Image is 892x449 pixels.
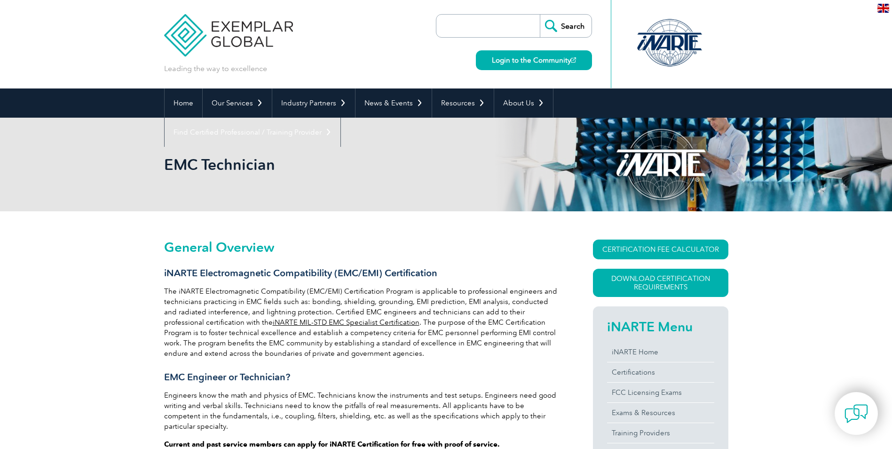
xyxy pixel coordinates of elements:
strong: Current and past service members can apply for iNARTE Certification for free with proof of service. [164,440,500,449]
a: Resources [432,88,494,118]
input: Search [540,15,592,37]
a: Training Providers [607,423,714,443]
a: FCC Licensing Exams [607,383,714,402]
a: CERTIFICATION FEE CALCULATOR [593,240,728,259]
a: iNARTE MIL-STD EMC Specialist Certification [273,318,419,327]
a: Exams & Resources [607,403,714,423]
a: News & Events [355,88,432,118]
h3: EMC Engineer or Technician? [164,371,559,383]
h1: EMC Technician [164,155,525,174]
p: Engineers know the math and physics of EMC. Technicians know the instruments and test setups. Eng... [164,390,559,432]
a: Industry Partners [272,88,355,118]
img: en [877,4,889,13]
a: About Us [494,88,553,118]
a: Home [165,88,202,118]
a: Our Services [203,88,272,118]
a: Login to the Community [476,50,592,70]
h2: iNARTE Menu [607,319,714,334]
img: open_square.png [571,57,576,63]
img: contact-chat.png [845,402,868,425]
p: Leading the way to excellence [164,64,267,74]
a: Download Certification Requirements [593,269,728,297]
p: The iNARTE Electromagnetic Compatibility (EMC/EMI) Certification Program is applicable to profess... [164,286,559,359]
h3: iNARTE Electromagnetic Compatibility (EMC/EMI) Certification [164,267,559,279]
a: Certifications [607,362,714,382]
a: Find Certified Professional / Training Provider [165,118,340,147]
a: iNARTE Home [607,342,714,362]
h2: General Overview [164,240,559,255]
